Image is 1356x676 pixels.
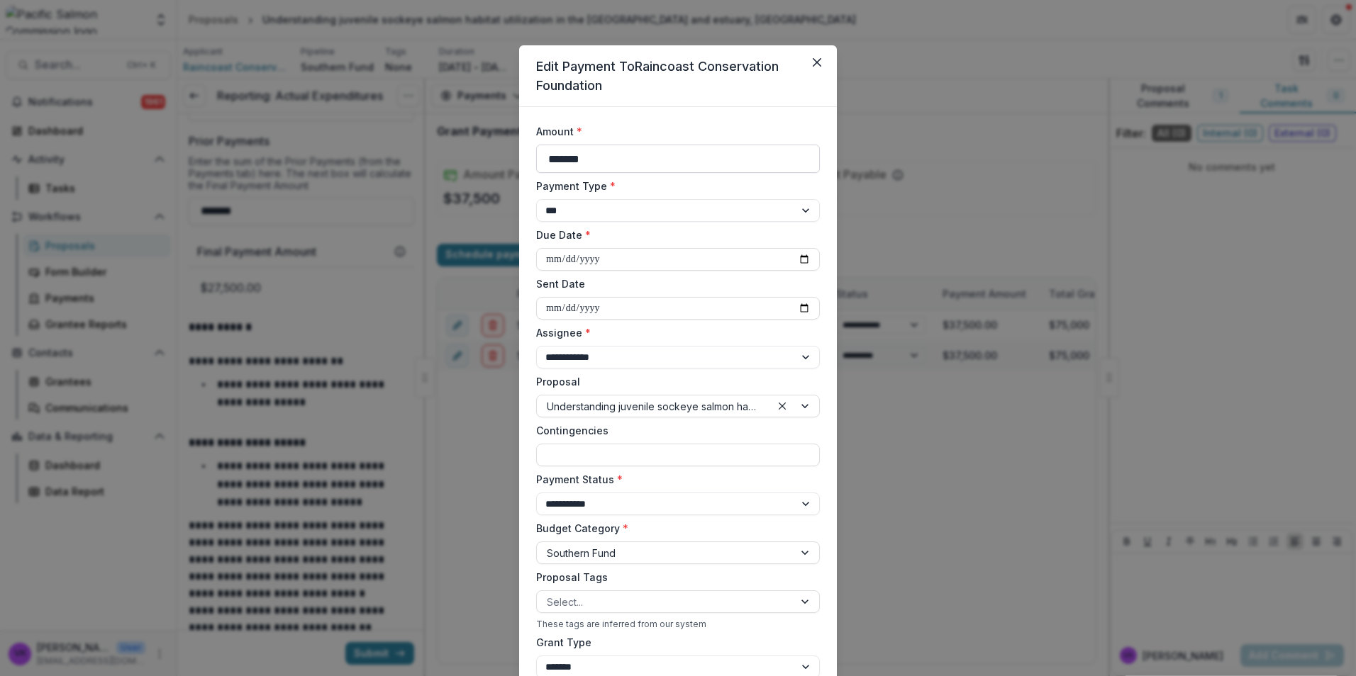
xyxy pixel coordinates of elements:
[536,570,811,585] label: Proposal Tags
[536,374,811,389] label: Proposal
[536,635,811,650] label: Grant Type
[774,398,791,415] div: Clear selected options
[536,619,820,629] div: These tags are inferred from our system
[536,179,811,193] label: Payment Type
[536,124,811,139] label: Amount
[536,423,811,438] label: Contingencies
[536,227,811,242] label: Due Date
[536,472,811,487] label: Payment Status
[519,45,837,107] header: Edit Payment To Raincoast Conservation Foundation
[806,51,828,74] button: Close
[536,276,811,291] label: Sent Date
[536,325,811,340] label: Assignee
[536,521,811,536] label: Budget Category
